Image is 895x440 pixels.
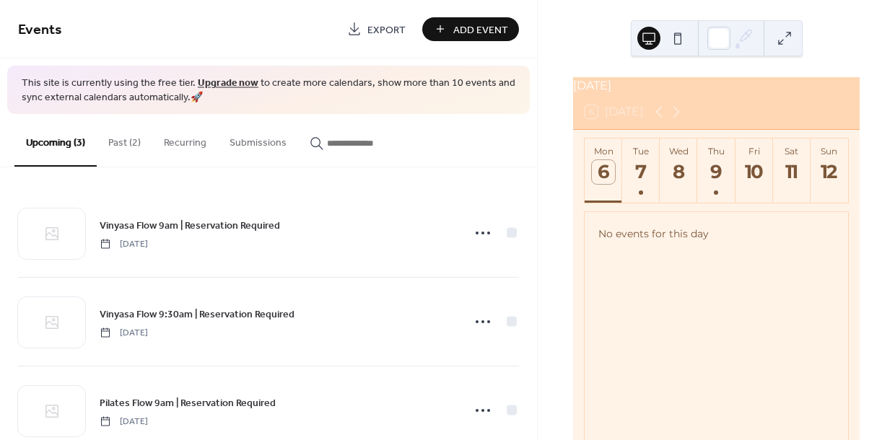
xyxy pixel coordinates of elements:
a: Vinyasa Flow 9:30am | Reservation Required [100,306,294,322]
button: Sun12 [811,138,848,203]
div: 8 [667,160,691,184]
span: Vinyasa Flow 9am | Reservation Required [100,218,280,233]
button: Wed8 [660,138,697,203]
div: Wed [664,146,693,157]
button: Sat11 [773,138,811,203]
span: Events [18,16,62,44]
span: [DATE] [100,415,148,428]
span: This site is currently using the free tier. to create more calendars, show more than 10 events an... [22,76,515,105]
button: Recurring [152,114,218,165]
div: Fri [740,146,769,157]
span: Vinyasa Flow 9:30am | Reservation Required [100,307,294,322]
button: Upcoming (3) [14,114,97,167]
div: Sat [777,146,806,157]
button: Mon6 [585,138,622,203]
button: Submissions [218,114,298,165]
button: Fri10 [735,138,773,203]
button: Add Event [422,17,519,41]
button: Thu9 [697,138,735,203]
div: 7 [629,160,653,184]
a: Export [336,17,416,41]
div: 10 [742,160,766,184]
button: Past (2) [97,114,152,165]
div: 11 [780,160,804,184]
div: 6 [592,160,616,184]
div: Tue [626,146,655,157]
a: Upgrade now [198,74,258,93]
div: [DATE] [573,77,860,94]
span: Add Event [453,22,508,38]
span: Export [367,22,406,38]
span: [DATE] [100,326,148,339]
div: Sun [815,146,844,157]
button: Tue7 [622,138,660,203]
span: [DATE] [100,237,148,250]
div: 12 [818,160,842,184]
div: Mon [589,146,618,157]
div: Thu [702,146,730,157]
a: Pilates Flow 9am | Reservation Required [100,395,276,411]
div: 9 [704,160,728,184]
div: No events for this day [587,217,847,250]
a: Vinyasa Flow 9am | Reservation Required [100,217,280,234]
